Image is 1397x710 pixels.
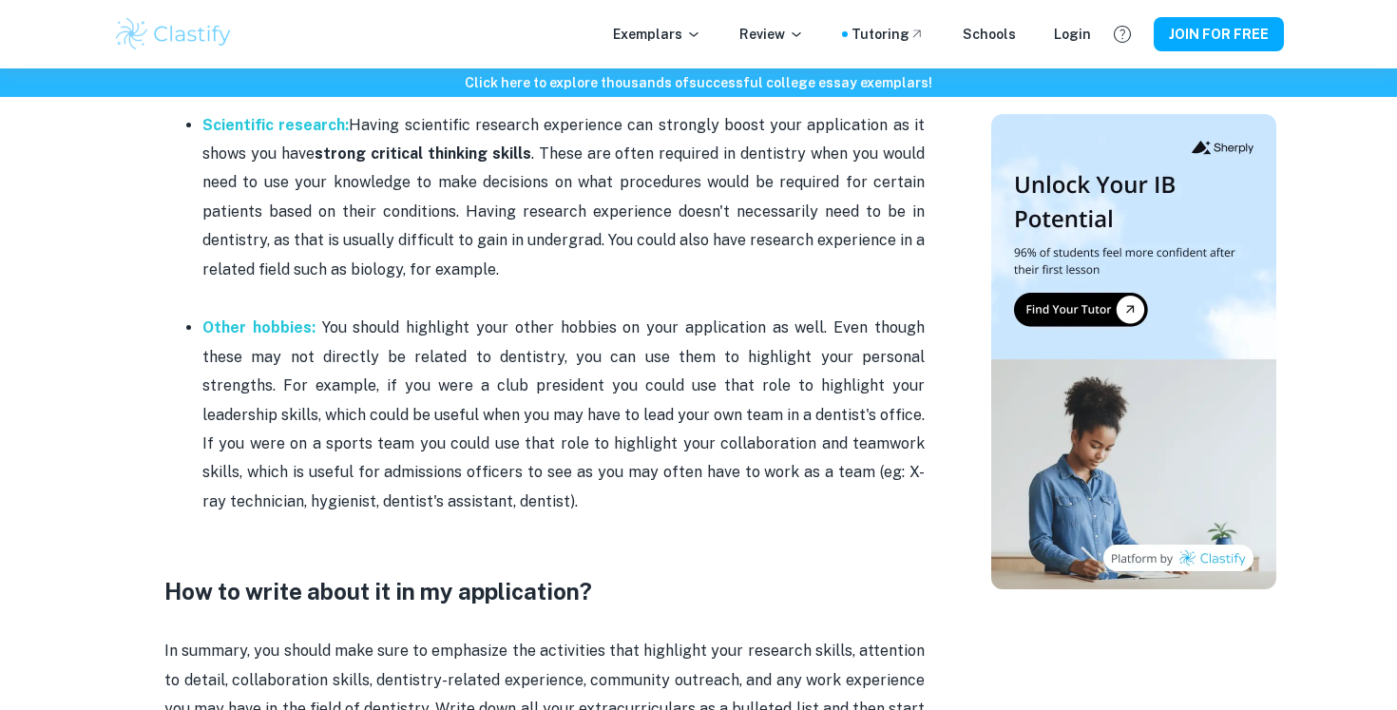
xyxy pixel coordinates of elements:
button: Help and Feedback [1106,18,1139,50]
span: xperience doesn't necessarily need to be in dentistry, as that is usually difficult to gain in un... [202,202,925,278]
h3: How to write about it in my application? [164,574,925,608]
strong: Scientific research: [202,116,349,134]
img: Clastify logo [113,15,234,53]
a: Tutoring [852,24,925,45]
p: Having scientific research experience can strongly boost your application as it shows you have . ... [202,111,925,284]
h6: Click here to explore thousands of successful college essay exemplars ! [4,72,1393,93]
span: You should highlight your other hobbies on your application as well. Even though these may not di... [202,318,925,509]
a: Schools [963,24,1016,45]
strong: Other hobbies: [202,318,316,336]
p: Review [739,24,804,45]
strong: strong critical thinking skills [315,144,531,163]
button: JOIN FOR FREE [1154,17,1284,51]
p: Exemplars [613,24,701,45]
img: Thumbnail [991,114,1276,589]
a: Login [1054,24,1091,45]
